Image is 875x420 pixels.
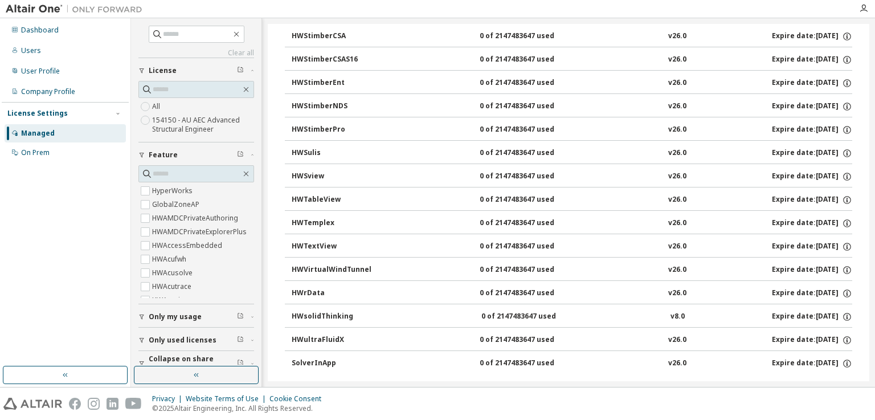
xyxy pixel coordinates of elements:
div: Expire date: [DATE] [772,31,852,42]
span: Collapse on share string [149,354,237,373]
img: youtube.svg [125,398,142,410]
div: Privacy [152,394,186,403]
div: Expire date: [DATE] [772,78,852,88]
img: linkedin.svg [107,398,118,410]
span: Clear filter [237,150,244,160]
img: instagram.svg [88,398,100,410]
button: HWStimberCSA0 of 2147483647 usedv26.0Expire date:[DATE] [292,24,852,49]
div: 0 of 2147483647 used [480,358,582,369]
div: 0 of 2147483647 used [480,265,582,275]
div: v26.0 [668,335,686,345]
div: HWsolidThinking [292,312,394,322]
button: HWStimberCSAS160 of 2147483647 usedv26.0Expire date:[DATE] [292,47,852,72]
div: License Settings [7,109,68,118]
div: HWTemplex [292,218,394,229]
div: 0 of 2147483647 used [480,78,582,88]
label: HWAcusolve [152,266,195,280]
span: Clear filter [237,312,244,321]
div: HWTableView [292,195,394,205]
div: Dashboard [21,26,59,35]
div: 0 of 2147483647 used [481,312,584,322]
a: Clear all [138,48,254,58]
div: v26.0 [668,101,686,112]
div: HWrData [292,288,394,299]
div: Managed [21,129,55,138]
div: v26.0 [668,125,686,135]
div: 0 of 2147483647 used [480,195,582,205]
div: v26.0 [668,31,686,42]
div: Expire date: [DATE] [772,148,852,158]
span: Only my usage [149,312,202,321]
span: License [149,66,177,75]
div: Cookie Consent [269,394,328,403]
button: HWStimberPro0 of 2147483647 usedv26.0Expire date:[DATE] [292,117,852,142]
div: Expire date: [DATE] [772,195,852,205]
div: v26.0 [668,358,686,369]
div: HWSview [292,172,394,182]
div: HWStimberPro [292,125,394,135]
span: Only used licenses [149,336,216,345]
button: HWStimberEnt0 of 2147483647 usedv26.0Expire date:[DATE] [292,71,852,96]
div: HWStimberCSA [292,31,394,42]
div: HWStimberCSAS16 [292,55,394,65]
div: 0 of 2147483647 used [480,148,582,158]
button: HWStimberNDS0 of 2147483647 usedv26.0Expire date:[DATE] [292,94,852,119]
button: HWSulis0 of 2147483647 usedv26.0Expire date:[DATE] [292,141,852,166]
span: Clear filter [237,336,244,345]
div: Expire date: [DATE] [772,242,852,252]
div: On Prem [21,148,50,157]
button: HWTemplex0 of 2147483647 usedv26.0Expire date:[DATE] [292,211,852,236]
div: Website Terms of Use [186,394,269,403]
div: HWStimberNDS [292,101,394,112]
img: facebook.svg [69,398,81,410]
label: All [152,100,162,113]
p: © 2025 Altair Engineering, Inc. All Rights Reserved. [152,403,328,413]
div: v26.0 [668,195,686,205]
label: HWAMDCPrivateExplorerPlus [152,225,249,239]
div: SolverInApp [292,358,394,369]
div: Expire date: [DATE] [772,125,852,135]
label: HWAcutrace [152,280,194,293]
button: HWultraFluidX0 of 2147483647 usedv26.0Expire date:[DATE] [292,328,852,353]
div: v26.0 [668,172,686,182]
div: v26.0 [668,265,686,275]
span: Clear filter [237,359,244,368]
div: v26.0 [668,288,686,299]
button: Only used licenses [138,328,254,353]
button: HWTextView0 of 2147483647 usedv26.0Expire date:[DATE] [292,234,852,259]
div: v26.0 [668,78,686,88]
label: HWAcufwh [152,252,189,266]
div: 0 of 2147483647 used [480,218,582,229]
button: HWrData0 of 2147483647 usedv26.0Expire date:[DATE] [292,281,852,306]
div: Expire date: [DATE] [772,172,852,182]
div: 0 of 2147483647 used [480,125,582,135]
label: GlobalZoneAP [152,198,202,211]
div: 0 of 2147483647 used [480,31,582,42]
div: HWVirtualWindTunnel [292,265,394,275]
button: HWSview0 of 2147483647 usedv26.0Expire date:[DATE] [292,164,852,189]
div: v26.0 [668,218,686,229]
div: Users [21,46,41,55]
div: User Profile [21,67,60,76]
img: Altair One [6,3,148,15]
button: Collapse on share string [138,351,254,376]
div: Expire date: [DATE] [772,55,852,65]
div: 0 of 2147483647 used [480,172,582,182]
div: Expire date: [DATE] [772,288,852,299]
div: Expire date: [DATE] [772,335,852,345]
div: 0 of 2147483647 used [480,101,582,112]
span: Clear filter [237,66,244,75]
div: HWultraFluidX [292,335,394,345]
div: Expire date: [DATE] [772,358,852,369]
div: 0 of 2147483647 used [480,288,582,299]
div: 0 of 2147483647 used [480,335,582,345]
button: HWTableView0 of 2147483647 usedv26.0Expire date:[DATE] [292,187,852,213]
div: v8.0 [670,312,685,322]
div: 0 of 2147483647 used [480,55,582,65]
label: HWAcuview [152,293,191,307]
div: v26.0 [668,148,686,158]
div: v26.0 [668,55,686,65]
div: Company Profile [21,87,75,96]
label: HWAMDCPrivateAuthoring [152,211,240,225]
div: 0 of 2147483647 used [480,242,582,252]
